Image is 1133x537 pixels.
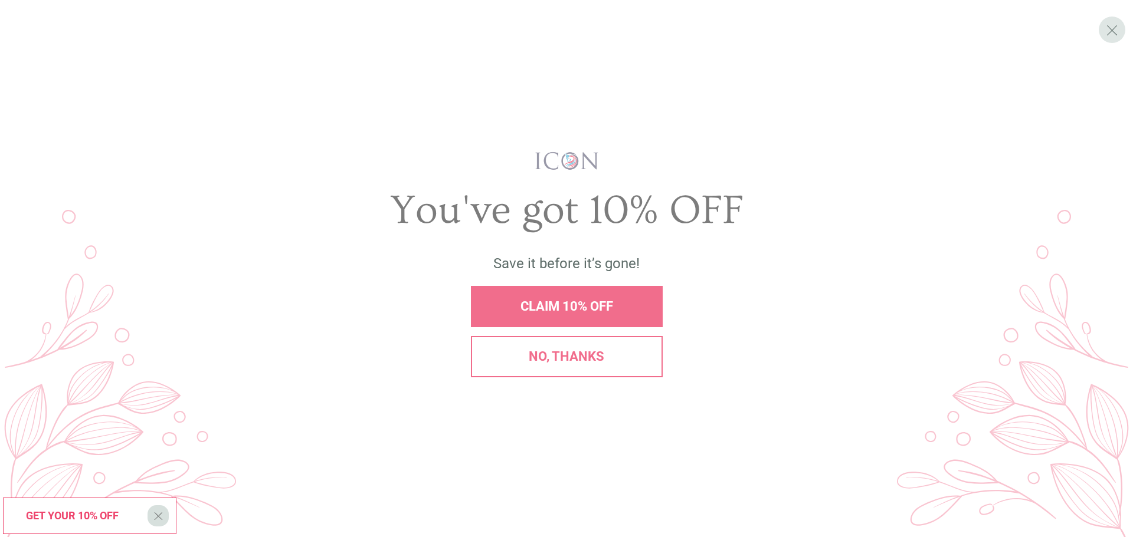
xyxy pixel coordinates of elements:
img: iconwallstickersl_1754656298800.png [533,151,600,171]
span: CLAIM 10% OFF [520,299,613,314]
span: Save it before it’s gone! [493,255,640,272]
span: X [1106,21,1118,39]
span: You've got 10% OFF [390,187,744,233]
span: No, thanks [529,349,604,364]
